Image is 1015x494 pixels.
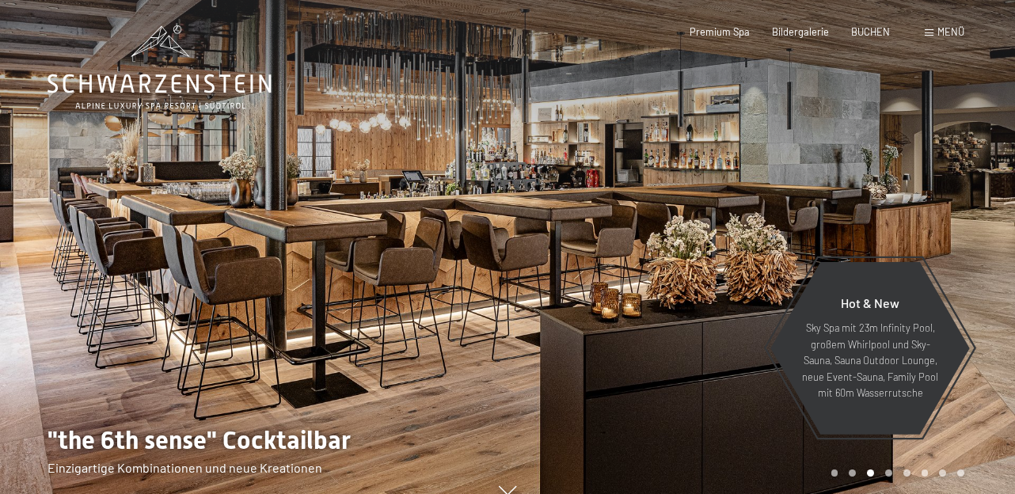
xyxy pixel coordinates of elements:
div: Carousel Page 7 [939,469,946,477]
div: Carousel Page 2 [849,469,856,477]
span: Menü [937,25,964,38]
a: Bildergalerie [772,25,829,38]
a: Hot & New Sky Spa mit 23m Infinity Pool, großem Whirlpool und Sky-Sauna, Sauna Outdoor Lounge, ne... [770,261,971,435]
p: Sky Spa mit 23m Infinity Pool, großem Whirlpool und Sky-Sauna, Sauna Outdoor Lounge, neue Event-S... [801,320,939,401]
div: Carousel Page 3 (Current Slide) [867,469,874,477]
div: Carousel Page 4 [885,469,892,477]
div: Carousel Pagination [826,469,964,477]
div: Carousel Page 1 [831,469,838,477]
div: Carousel Page 6 [922,469,929,477]
span: Hot & New [841,295,899,310]
a: BUCHEN [851,25,890,38]
div: Carousel Page 5 [903,469,910,477]
div: Carousel Page 8 [957,469,964,477]
a: Premium Spa [690,25,750,38]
